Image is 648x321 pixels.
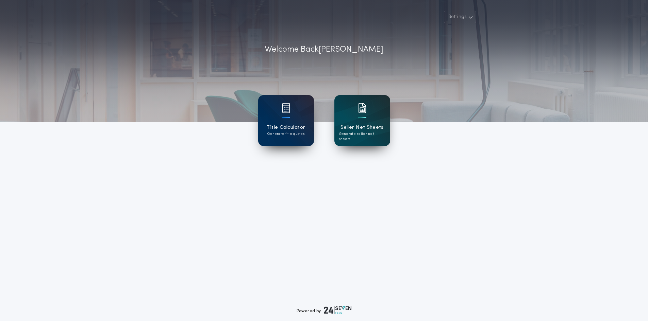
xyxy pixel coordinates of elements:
[265,43,383,56] p: Welcome Back [PERSON_NAME]
[339,131,385,142] p: Generate seller net sheets
[258,95,314,146] a: card iconTitle CalculatorGenerate title quotes
[340,124,384,131] h1: Seller Net Sheets
[267,131,304,137] p: Generate title quotes
[444,11,476,23] button: Settings
[282,103,290,113] img: card icon
[324,306,352,314] img: logo
[266,124,305,131] h1: Title Calculator
[334,95,390,146] a: card iconSeller Net SheetsGenerate seller net sheets
[297,306,352,314] div: Powered by
[358,103,366,113] img: card icon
